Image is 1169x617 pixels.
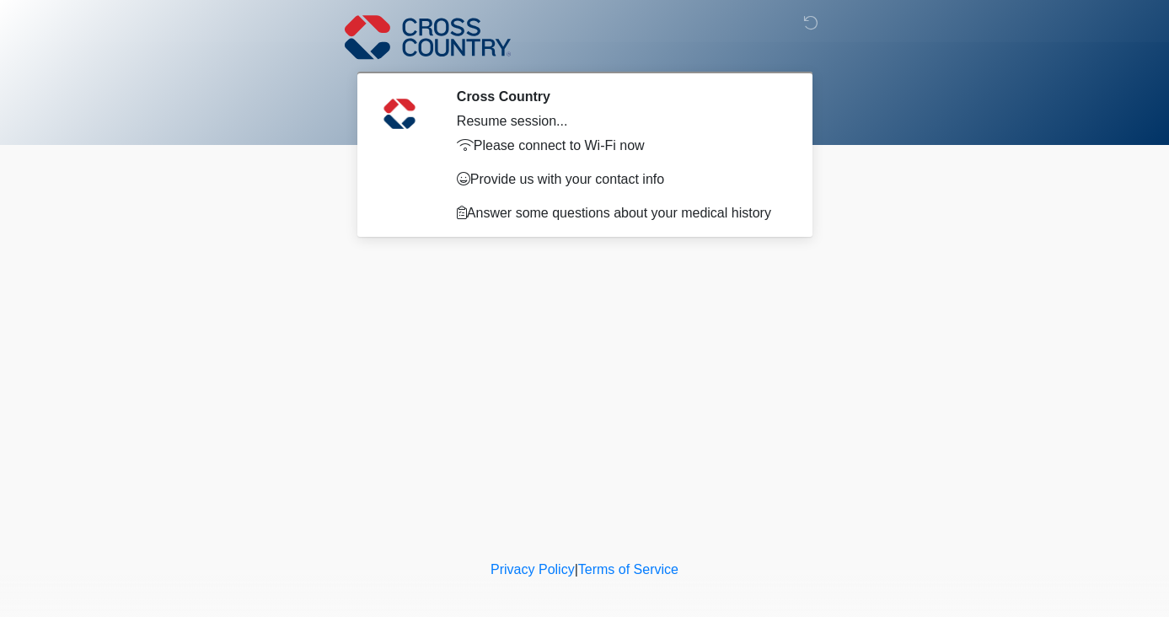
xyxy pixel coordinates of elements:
img: Agent Avatar [374,89,425,139]
a: Privacy Policy [491,562,575,577]
p: Please connect to Wi-Fi now [457,136,783,156]
a: Terms of Service [578,562,678,577]
a: | [575,562,578,577]
p: Provide us with your contact info [457,169,783,190]
p: Answer some questions about your medical history [457,203,783,223]
img: Cross Country Logo [345,13,512,62]
div: Resume session... [457,111,783,131]
h2: Cross Country [457,89,783,105]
